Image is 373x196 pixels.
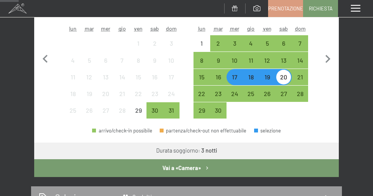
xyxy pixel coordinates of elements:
div: Fri Sep 05 2025 [259,35,275,52]
div: 23 [147,91,162,105]
div: Fri Sep 26 2025 [259,86,275,102]
div: Fri Aug 01 2025 [130,35,146,52]
div: 21 [293,74,307,89]
a: Richiesta [303,0,338,17]
div: arrivo/check-in non effettuabile [81,86,98,102]
div: Sat Aug 30 2025 [146,102,163,119]
abbr: mercoledì [101,25,110,32]
div: Thu Sep 18 2025 [243,69,259,85]
span: Richiesta [309,5,333,12]
div: Mon Sep 22 2025 [193,86,210,102]
abbr: giovedì [247,25,254,32]
div: arrivo/check-in possibile [193,52,210,68]
div: Tue Aug 19 2025 [81,86,98,102]
div: arrivo/check-in non effettuabile [114,102,130,119]
div: arrivo/check-in non effettuabile [98,86,114,102]
div: 1 [131,40,146,55]
div: arrivo/check-in non effettuabile [163,69,179,85]
div: arrivo/check-in non effettuabile [193,35,210,52]
div: 23 [211,91,226,105]
div: 2 [211,40,226,55]
div: Sat Aug 09 2025 [146,52,163,68]
div: arrivo/check-in possibile [193,102,210,119]
div: 24 [227,91,242,105]
div: Wed Sep 17 2025 [227,69,243,85]
div: Thu Aug 21 2025 [114,86,130,102]
div: arrivo/check-in non effettuabile [81,69,98,85]
div: arrivo/check-in possibile [210,69,227,85]
div: 10 [227,57,242,72]
abbr: sabato [279,25,288,32]
div: Sat Aug 23 2025 [146,86,163,102]
div: Sun Aug 24 2025 [163,86,179,102]
div: 13 [98,74,113,89]
div: arrivo/check-in possibile [243,69,259,85]
div: 31 [164,107,178,122]
div: arrivo/check-in possibile [92,128,152,133]
div: arrivo/check-in non effettuabile [146,86,163,102]
div: arrivo/check-in non effettuabile [65,102,81,119]
div: Wed Aug 20 2025 [98,86,114,102]
div: 15 [131,74,146,89]
div: 30 [147,107,162,122]
div: Fri Sep 19 2025 [259,69,275,85]
div: 10 [164,57,178,72]
div: arrivo/check-in non effettuabile [130,102,146,119]
div: arrivo/check-in non effettuabile [130,69,146,85]
div: Tue Sep 23 2025 [210,86,227,102]
div: arrivo/check-in possibile [243,35,259,52]
div: arrivo/check-in possibile [227,69,243,85]
div: 27 [276,91,291,105]
div: arrivo/check-in possibile [275,52,292,68]
div: 11 [244,57,258,72]
div: arrivo/check-in possibile [210,86,227,102]
abbr: sabato [150,25,159,32]
div: arrivo/check-in non effettuabile [114,86,130,102]
div: 4 [66,57,80,72]
abbr: lunedì [69,25,77,32]
div: Wed Sep 03 2025 [227,35,243,52]
div: arrivo/check-in non effettuabile [65,52,81,68]
div: arrivo/check-in non effettuabile [130,52,146,68]
div: Sun Aug 10 2025 [163,52,179,68]
div: 26 [260,91,275,105]
div: arrivo/check-in possibile [275,35,292,52]
div: Fri Aug 29 2025 [130,102,146,119]
div: 12 [82,74,97,89]
div: 18 [66,91,80,105]
div: arrivo/check-in non effettuabile [163,35,179,52]
div: Durata soggiorno: [156,147,217,155]
b: 3 notti [201,147,217,154]
div: 22 [131,91,146,105]
div: partenza/check-out non effettuabile [160,128,247,133]
div: 16 [147,74,162,89]
div: Wed Aug 06 2025 [98,52,114,68]
div: Sun Sep 21 2025 [292,69,308,85]
div: arrivo/check-in non effettuabile [146,52,163,68]
div: Mon Aug 25 2025 [65,102,81,119]
div: arrivo/check-in possibile [259,35,275,52]
div: arrivo/check-in possibile [292,52,308,68]
div: Sat Aug 02 2025 [146,35,163,52]
div: 22 [194,91,209,105]
div: 19 [260,74,275,89]
div: Fri Aug 22 2025 [130,86,146,102]
div: Sat Aug 16 2025 [146,69,163,85]
button: Vai a «Camera» [34,159,339,177]
div: 29 [194,107,209,122]
div: 4 [244,40,258,55]
div: 1 [194,40,209,55]
div: arrivo/check-in possibile [193,86,210,102]
div: arrivo/check-in possibile [275,86,292,102]
div: 15 [194,74,209,89]
abbr: mercoledì [230,25,239,32]
div: arrivo/check-in non effettuabile [163,52,179,68]
div: 6 [98,57,113,72]
div: 17 [227,74,242,89]
div: 11 [66,74,80,89]
div: 5 [260,40,275,55]
div: Thu Sep 11 2025 [243,52,259,68]
div: Sun Aug 03 2025 [163,35,179,52]
div: Sun Sep 28 2025 [292,86,308,102]
div: arrivo/check-in possibile [227,35,243,52]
